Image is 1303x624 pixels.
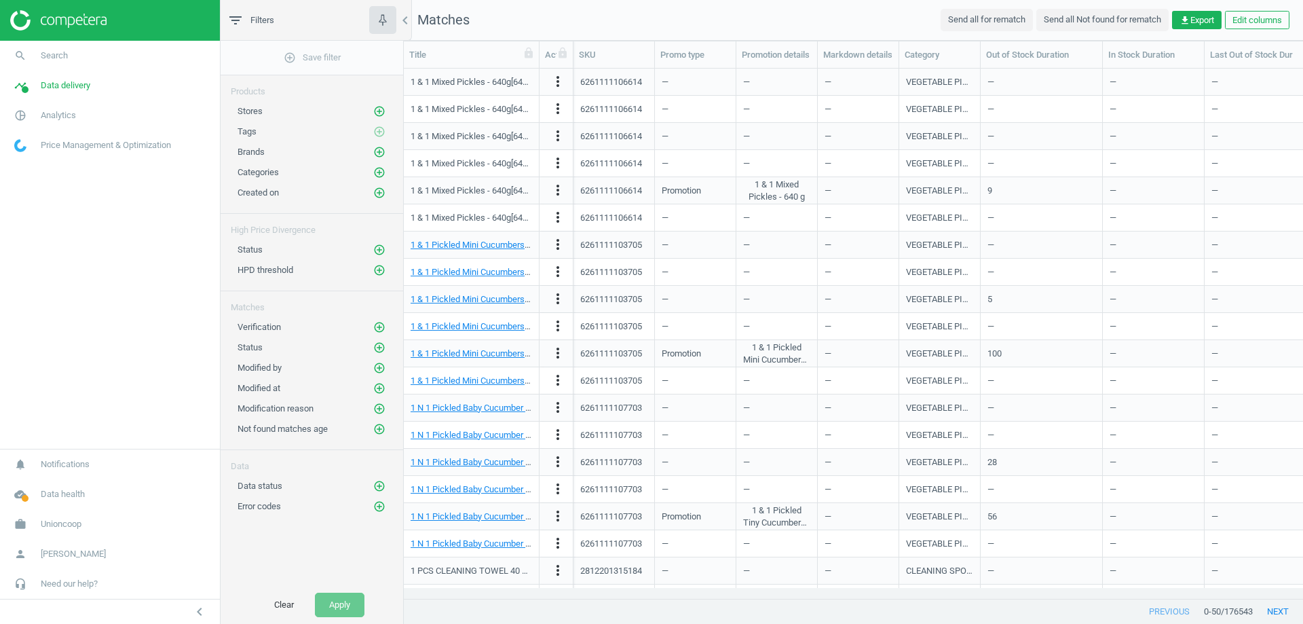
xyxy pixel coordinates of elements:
button: more_vert [550,318,566,335]
span: Analytics [41,109,76,122]
div: — [1110,97,1197,121]
div: 6261111103705 [580,266,642,278]
div: — [743,396,810,420]
button: Send all for rematch [941,9,1033,31]
div: — [662,369,729,392]
button: add_circle_outline [373,125,386,139]
div: VEGETABLE PICKLES [906,185,973,197]
div: VEGETABLE PICKLES [906,483,973,496]
button: more_vert [550,481,566,498]
div: 6261111103705 [580,320,642,333]
div: — [987,559,1095,583]
i: cloud_done [7,481,33,507]
div: — [743,287,810,311]
div: — [662,423,729,447]
div: VEGETABLE PICKLES [906,320,973,333]
div: 56 [987,511,997,523]
button: add_circle_outline [373,166,386,179]
div: Promotion [662,179,729,202]
span: Brands [238,147,265,157]
div: — [1110,396,1197,420]
div: — [987,423,1095,447]
button: more_vert [550,128,566,145]
div: 6261111107703 [580,483,642,496]
div: VEGETABLE PICKLES [906,158,973,170]
div: VEGETABLE PICKLES [906,429,973,441]
div: — [1110,504,1197,528]
i: more_vert [550,236,566,253]
div: — [662,532,729,555]
div: — [825,70,892,94]
div: — [825,532,892,555]
button: add_circle_outline [373,500,386,513]
div: — [825,423,892,447]
div: High Price Divergence [221,214,403,236]
div: 6261111106614 [580,185,642,197]
div: 6261111106614 [580,158,642,170]
div: — [743,423,810,447]
div: — [662,287,729,311]
i: add_circle_outline [373,480,385,492]
div: — [987,314,1095,338]
a: 1 & 1 Pickled Mini Cucumbers - 660g[660g] [411,348,573,359]
div: — [662,477,729,501]
a: 1 N 1 Pickled Baby Cucumber - 660g[660g] [411,457,572,467]
div: Promotion [662,342,729,365]
div: — [662,233,729,257]
div: 1 & 1 Mixed Pickles - 640g[640g] [411,158,532,170]
div: — [662,260,729,284]
span: 1 & 1 Pickled Tiny Cucumbers - 660 g [743,504,810,529]
div: — [1110,206,1197,230]
button: add_circle_outline [373,186,386,200]
div: Title [409,49,533,61]
i: more_vert [550,345,566,361]
div: — [825,233,892,257]
div: — [1110,477,1197,501]
i: more_vert [550,399,566,416]
div: grid [404,69,1303,588]
button: add_circle_outlineSave filter [221,44,403,71]
img: wGWNvw8QSZomAAAAABJRU5ErkJggg== [14,139,26,152]
button: more_vert [550,426,566,444]
div: 6261111107703 [580,429,642,441]
div: Markdown details [823,49,893,61]
div: — [825,151,892,175]
div: 6261111106614 [580,212,642,224]
div: VEGETABLE PICKLES [906,456,973,469]
div: — [987,477,1095,501]
a: 1 & 1 Pickled Mini Cucumbers - 660g[660g] [411,321,573,331]
div: VEGETABLE PICKLES [906,239,973,251]
button: add_circle_outline [373,243,386,257]
div: — [662,559,729,583]
a: 1 N 1 Pickled Baby Cucumber - 660g[660g] [411,538,572,549]
div: 100 [987,348,1002,360]
div: VEGETABLE PICKLES [906,402,973,414]
i: add_circle_outline [373,500,385,513]
button: more_vert [550,535,566,553]
a: 1 & 1 Pickled Mini Cucumbers - 660g[660g] [411,294,573,304]
button: add_circle_outline [373,320,386,334]
span: Status [238,342,263,352]
span: Notifications [41,458,90,471]
div: Promotion details [742,49,812,61]
a: 1 N 1 Pickled Baby Cucumber - 660g[660g] [411,403,572,413]
div: — [987,70,1095,94]
i: add_circle_outline [373,187,385,199]
div: 9 [987,185,992,197]
div: 1 & 1 Mixed Pickles - 640g[640g] [411,185,532,197]
div: — [1110,423,1197,447]
span: Unioncoop [41,518,81,530]
div: — [1110,314,1197,338]
i: add_circle_outline [373,321,385,333]
i: add_circle_outline [284,52,296,64]
span: Matches [417,12,470,28]
div: — [1110,70,1197,94]
button: add_circle_outline [373,382,386,395]
span: Data delivery [41,79,90,92]
div: 6261111103705 [580,293,642,306]
div: 6261111107703 [580,511,642,523]
i: more_vert [550,535,566,551]
div: 6261111103705 [580,348,642,360]
button: next [1253,600,1303,624]
div: 1 & 1 Mixed Pickles - 640g[640g] [411,130,532,143]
